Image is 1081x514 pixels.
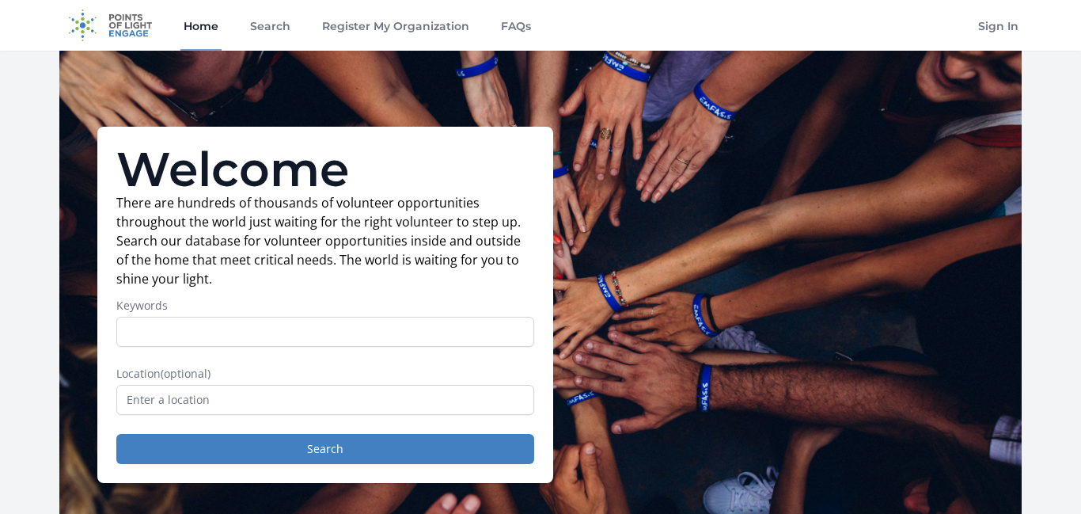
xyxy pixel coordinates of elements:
[161,366,211,381] span: (optional)
[116,193,534,288] p: There are hundreds of thousands of volunteer opportunities throughout the world just waiting for ...
[116,434,534,464] button: Search
[116,298,534,314] label: Keywords
[116,146,534,193] h1: Welcome
[116,385,534,415] input: Enter a location
[116,366,534,382] label: Location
